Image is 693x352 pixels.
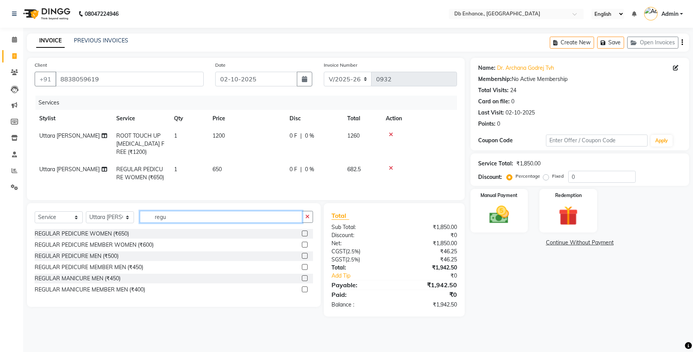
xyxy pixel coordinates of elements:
[478,64,495,72] div: Name:
[555,192,582,199] label: Redemption
[511,98,514,106] div: 0
[36,34,65,48] a: INVOICE
[300,132,302,140] span: |
[305,165,314,173] span: 0 %
[326,264,394,272] div: Total:
[478,173,502,181] div: Discount:
[326,231,394,239] div: Discount:
[112,110,169,127] th: Service
[405,272,462,280] div: ₹0
[85,3,119,25] b: 08047224946
[644,7,658,20] img: Admin
[394,301,463,309] div: ₹1,942.50
[480,192,517,199] label: Manual Payment
[35,230,129,238] div: REGULAR PEDICURE WOMEN (₹650)
[305,132,314,140] span: 0 %
[331,248,346,255] span: CGST
[347,248,359,254] span: 2.5%
[651,135,673,147] button: Apply
[140,211,302,223] input: Search or Scan
[472,239,688,247] a: Continue Without Payment
[116,132,164,155] span: ROOT TOUCH UP [MEDICAL_DATA] FREE (₹1200)
[552,173,564,180] label: Fixed
[347,256,358,263] span: 2.5%
[394,248,463,256] div: ₹46.25
[478,136,546,145] div: Coupon Code
[35,241,154,249] div: REGULAR PEDICURE MEMBER WOMEN (₹600)
[347,132,360,139] span: 1260
[324,62,357,69] label: Invoice Number
[394,223,463,231] div: ₹1,850.00
[285,110,343,127] th: Disc
[478,120,495,128] div: Points:
[39,132,100,139] span: Uttara [PERSON_NAME]
[483,204,515,226] img: _cash.svg
[35,286,145,294] div: REGULAR MANICURE MEMBER MEN (₹400)
[35,252,119,260] div: REGULAR PEDICURE MEN (₹500)
[35,72,56,86] button: +91
[213,166,222,173] span: 650
[20,3,72,25] img: logo
[546,135,648,147] input: Enter Offer / Coupon Code
[394,239,463,248] div: ₹1,850.00
[478,160,513,168] div: Service Total:
[169,110,208,127] th: Qty
[343,110,381,127] th: Total
[35,62,47,69] label: Client
[347,166,361,173] span: 682.5
[627,37,678,49] button: Open Invoices
[116,166,164,181] span: REGULAR PEDICURE WOMEN (₹650)
[478,98,510,106] div: Card on file:
[326,301,394,309] div: Balance :
[35,96,463,110] div: Services
[510,86,516,94] div: 24
[394,280,463,290] div: ₹1,942.50
[39,166,100,173] span: Uttara [PERSON_NAME]
[174,166,177,173] span: 1
[478,109,504,117] div: Last Visit:
[381,110,457,127] th: Action
[331,256,345,263] span: SGST
[550,37,594,49] button: Create New
[208,110,285,127] th: Price
[506,109,535,117] div: 02-10-2025
[394,231,463,239] div: ₹0
[394,256,463,264] div: ₹46.25
[516,173,540,180] label: Percentage
[326,223,394,231] div: Sub Total:
[326,256,394,264] div: ( )
[326,239,394,248] div: Net:
[74,37,128,44] a: PREVIOUS INVOICES
[331,212,349,220] span: Total
[516,160,541,168] div: ₹1,850.00
[552,204,584,228] img: _gift.svg
[497,64,554,72] a: Dr. Archana Godrej Tvh
[597,37,624,49] button: Save
[394,290,463,299] div: ₹0
[326,290,394,299] div: Paid:
[35,110,112,127] th: Stylist
[215,62,226,69] label: Date
[497,120,500,128] div: 0
[478,86,509,94] div: Total Visits:
[326,248,394,256] div: ( )
[290,132,297,140] span: 0 F
[661,10,678,18] span: Admin
[300,165,302,173] span: |
[290,165,297,173] span: 0 F
[35,263,143,271] div: REGULAR PEDICURE MEMBER MEN (₹450)
[326,272,406,280] a: Add Tip
[174,132,177,139] span: 1
[478,75,512,83] div: Membership:
[394,264,463,272] div: ₹1,942.50
[326,280,394,290] div: Payable:
[478,75,681,83] div: No Active Membership
[55,72,204,86] input: Search by Name/Mobile/Email/Code
[35,275,121,283] div: REGULAR MANICURE MEN (₹450)
[213,132,225,139] span: 1200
